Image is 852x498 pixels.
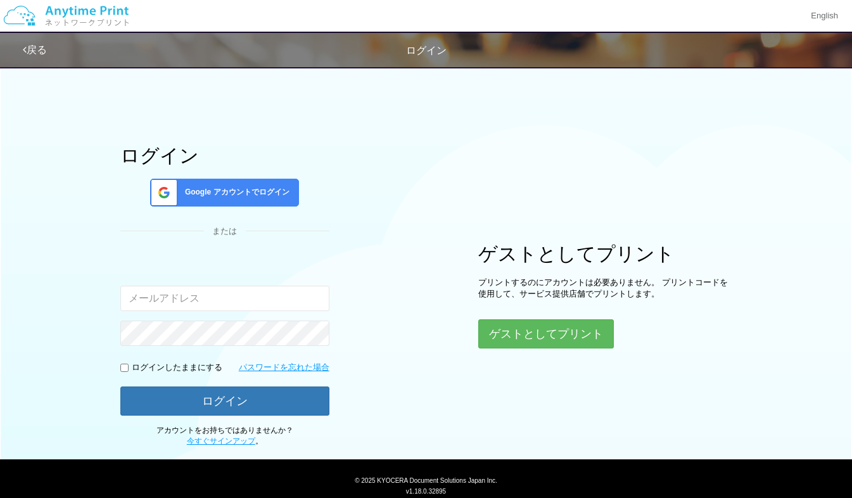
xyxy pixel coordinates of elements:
[120,145,329,166] h1: ログイン
[120,286,329,311] input: メールアドレス
[180,187,289,198] span: Google アカウントでログイン
[239,362,329,374] a: パスワードを忘れた場合
[120,386,329,416] button: ログイン
[478,277,732,300] p: プリントするのにアカウントは必要ありません。 プリントコードを使用して、サービス提供店舗でプリントします。
[406,45,447,56] span: ログイン
[478,319,614,348] button: ゲストとしてプリント
[355,476,497,484] span: © 2025 KYOCERA Document Solutions Japan Inc.
[187,437,255,445] a: 今すぐサインアップ
[23,44,47,55] a: 戻る
[120,226,329,238] div: または
[120,425,329,447] p: アカウントをお持ちではありませんか？
[478,243,732,264] h1: ゲストとしてプリント
[406,487,446,495] span: v1.18.0.32895
[187,437,263,445] span: 。
[132,362,222,374] p: ログインしたままにする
